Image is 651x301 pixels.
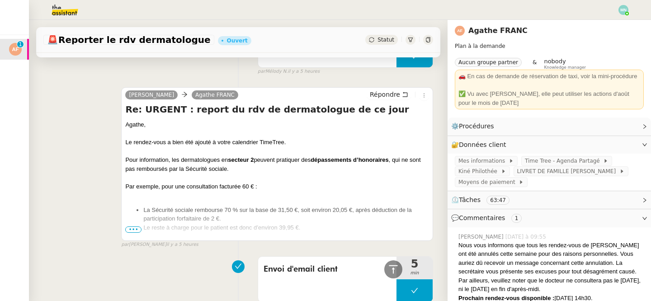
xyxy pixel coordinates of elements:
[525,156,603,165] span: Time Tree - Agenda Partagé
[47,34,58,45] span: 🚨
[455,43,505,49] span: Plan à la demande
[9,43,22,56] img: svg
[455,26,465,36] img: svg
[377,37,394,43] span: Statut
[459,196,481,203] span: Tâches
[125,120,429,129] div: Agathe,
[458,89,640,107] div: ✅ Vu avec [PERSON_NAME], elle peut utiliser les actions d'août pour le mois de [DATE]
[458,178,519,187] span: Moyens de paiement
[125,138,429,147] div: Le rendez-vous a bien été ajouté à votre calendrier TimeTree.
[192,91,238,99] a: Agathe FRANC
[396,259,433,269] span: 5
[448,136,651,154] div: 🔐Données client
[468,26,528,35] a: Agathe FRANC
[451,140,510,150] span: 🔐
[458,241,644,276] div: Nous vous informons que tous les rendez-vous de [PERSON_NAME] ont été annulés cette semaine pour ...
[458,276,644,294] div: Par ailleurs, veuillez noter que le docteur ne consultera pas le [DATE], ni le [DATE] en fin d'ap...
[544,58,586,70] app-user-label: Knowledge manager
[143,223,429,232] li: Le reste à charge pour le patient est donc d’environ 39,95 €.
[505,233,548,241] span: [DATE] à 09:55
[258,68,265,75] span: par
[486,196,509,205] nz-tag: 63:47
[125,226,142,233] span: •••
[125,155,429,173] div: Pour information, les dermatologues en peuvent pratiquer des , qui ne sont pas remboursés par la ...
[125,103,429,116] h4: Re: URGENT : report du rdv de dermatologue de ce jour
[311,156,389,163] strong: dépassements d’honoraires
[517,167,619,176] span: LIVRET DE FAMILLE [PERSON_NAME]
[459,122,494,130] span: Procédures
[396,269,433,277] span: min
[19,41,22,49] p: 1
[288,68,320,75] span: il y a 5 heures
[451,121,498,132] span: ⚙️
[227,38,248,43] div: Ouvert
[455,58,522,67] nz-tag: Aucun groupe partner
[458,156,509,165] span: Mes informations
[533,58,537,70] span: &
[459,141,506,148] span: Données client
[370,90,400,99] span: Répondre
[17,41,24,47] nz-badge-sup: 1
[264,263,391,276] span: Envoi d'email client
[47,35,211,44] span: Reporter le rdv dermatologue
[125,182,429,191] div: Par exemple, pour une consultation facturée 60 € :
[458,167,501,176] span: Kiné Philothée
[511,214,522,223] nz-tag: 1
[121,241,129,249] span: par
[451,196,517,203] span: ⏲️
[448,209,651,227] div: 💬Commentaires 1
[451,214,525,221] span: 💬
[459,214,505,221] span: Commentaires
[367,89,411,99] button: Répondre
[143,206,429,223] li: La Sécurité sociale rembourse 70 % sur la base de 31,50 €, soit environ 20,05 €, après déduction ...
[618,5,628,15] img: svg
[228,156,254,163] strong: secteur 2
[448,118,651,135] div: ⚙️Procédures
[129,92,174,98] span: [PERSON_NAME]
[258,68,320,75] small: Mélody N.
[544,65,586,70] span: Knowledge manager
[544,58,566,65] span: nobody
[121,241,198,249] small: [PERSON_NAME]
[448,191,651,209] div: ⏲️Tâches 63:47
[166,241,198,249] span: il y a 5 heures
[458,233,505,241] span: [PERSON_NAME]
[458,72,640,81] div: 🚗 En cas de demande de réservation de taxi, voir la mini-procédure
